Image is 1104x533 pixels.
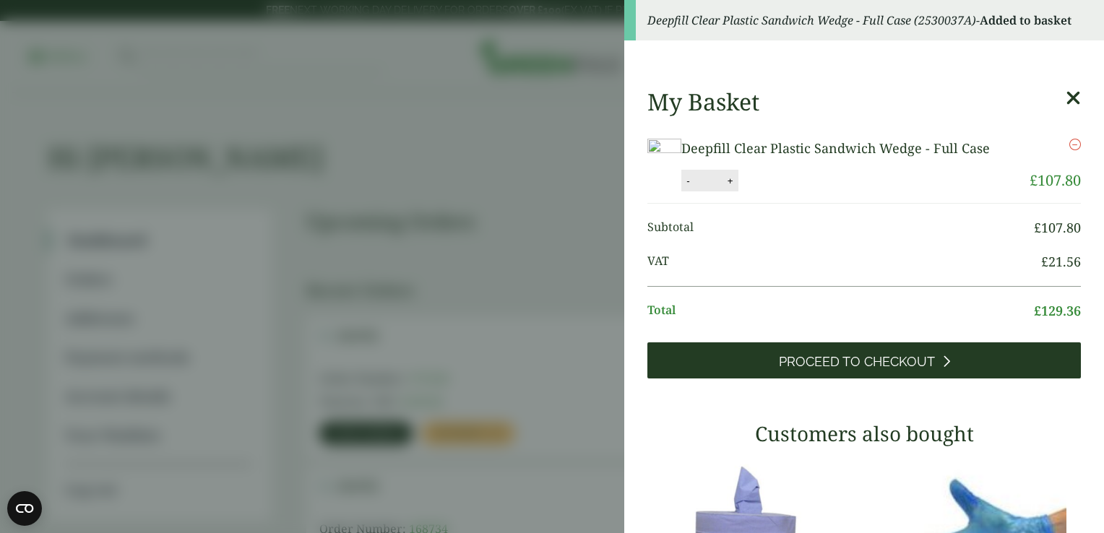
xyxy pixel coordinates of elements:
span: £ [1030,170,1038,190]
bdi: 129.36 [1034,302,1081,319]
strong: Added to basket [980,12,1071,28]
bdi: 107.80 [1034,219,1081,236]
button: Open CMP widget [7,491,42,526]
span: £ [1034,219,1041,236]
span: £ [1041,253,1048,270]
span: Subtotal [647,218,1034,238]
span: £ [1034,302,1041,319]
h3: Customers also bought [647,422,1081,446]
a: Proceed to Checkout [647,342,1081,378]
h2: My Basket [647,88,759,116]
em: Deepfill Clear Plastic Sandwich Wedge - Full Case (2530037A) [647,12,976,28]
button: + [723,175,738,187]
a: Deepfill Clear Plastic Sandwich Wedge - Full Case [681,139,990,157]
span: VAT [647,252,1041,272]
span: Total [647,301,1034,321]
a: Remove this item [1069,139,1081,150]
bdi: 107.80 [1030,170,1081,190]
bdi: 21.56 [1041,253,1081,270]
span: Proceed to Checkout [779,354,935,370]
button: - [682,175,694,187]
